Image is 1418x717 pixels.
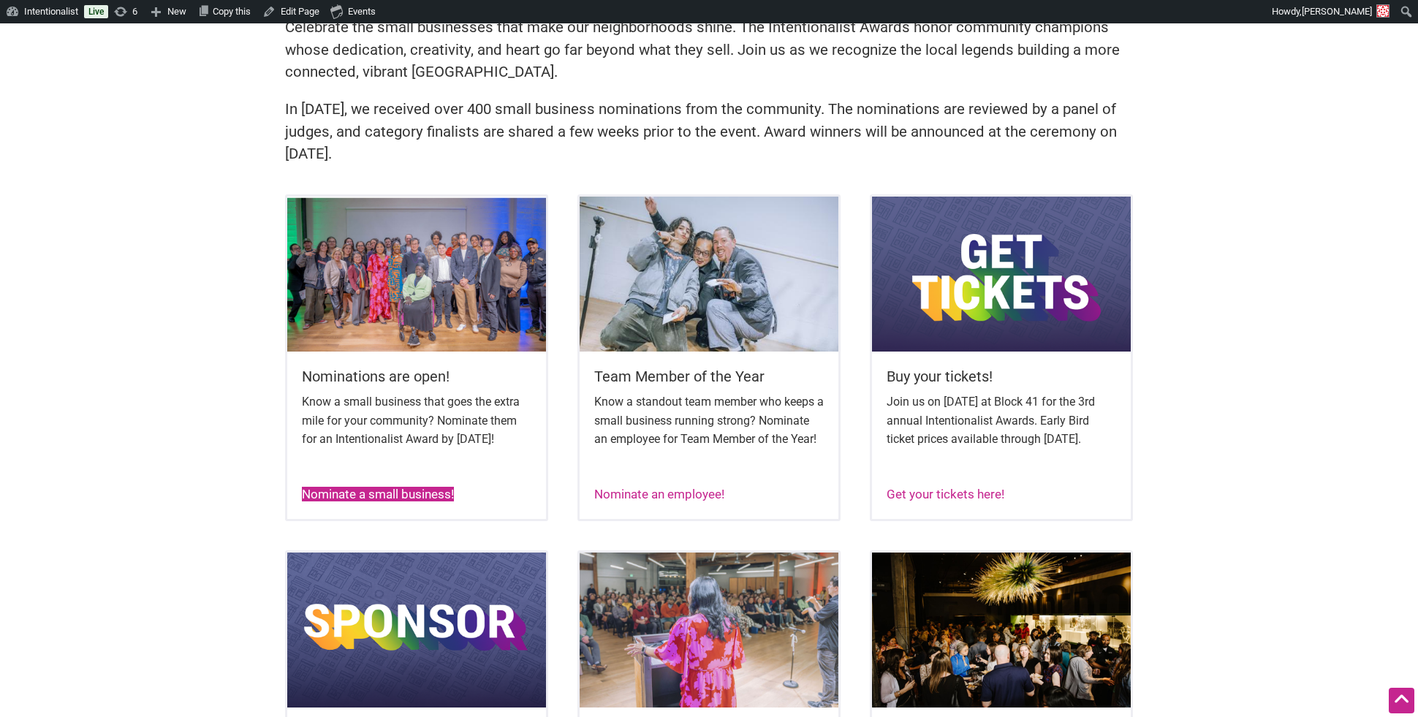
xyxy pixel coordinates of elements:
p: Know a standout team member who keeps a small business running strong? Nominate an employee for T... [594,392,824,449]
a: Get your tickets here! [887,487,1004,501]
h5: Nominations are open! [302,366,531,387]
p: In [DATE], we received over 400 small business nominations from the community. The nominations ar... [285,98,1133,165]
p: Join us on [DATE] at Block 41 for the 3rd annual Intentionalist Awards. Early Bird ticket prices ... [887,392,1116,449]
a: Live [84,5,108,18]
p: Know a small business that goes the extra mile for your community? Nominate them for an Intention... [302,392,531,449]
a: Nominate a small business! [302,487,454,501]
h5: Team Member of the Year [594,366,824,387]
div: Scroll Back to Top [1389,688,1414,713]
h5: Buy your tickets! [887,366,1116,387]
a: Nominate an employee! [594,487,724,501]
span: [PERSON_NAME] [1302,6,1372,17]
p: Celebrate the small businesses that make our neighborhoods shine. The Intentionalist Awards honor... [285,16,1133,83]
